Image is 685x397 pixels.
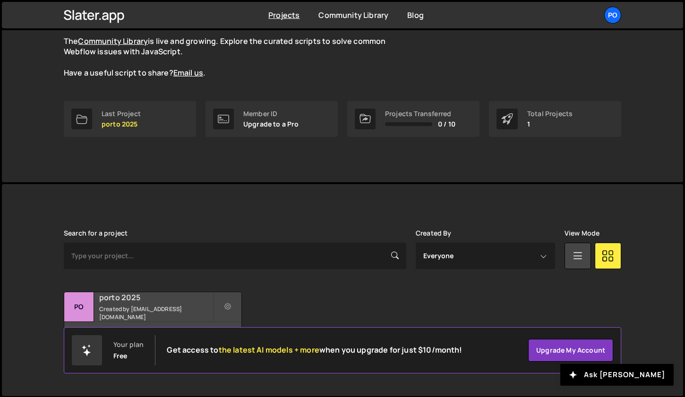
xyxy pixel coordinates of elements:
div: Member ID [243,110,299,118]
span: the latest AI models + more [219,345,319,355]
a: Projects [268,10,300,20]
a: Blog [407,10,424,20]
a: Community Library [318,10,388,20]
label: Created By [416,229,452,237]
div: Projects Transferred [385,110,455,118]
p: Upgrade to a Pro [243,120,299,128]
label: View Mode [565,229,599,237]
a: Upgrade my account [528,339,613,362]
a: Email us [173,68,203,78]
h2: porto 2025 [99,292,213,303]
small: Created by [EMAIL_ADDRESS][DOMAIN_NAME] [99,305,213,321]
a: Community Library [78,36,148,46]
div: Your plan [113,341,144,348]
label: Search for a project [64,229,128,237]
div: po [64,292,94,322]
button: Ask [PERSON_NAME] [560,364,674,386]
span: 0 / 10 [438,120,455,128]
p: porto 2025 [102,120,141,128]
div: Total Projects [527,110,573,118]
input: Type your project... [64,243,406,269]
h2: Get access to when you upgrade for just $10/month! [167,346,462,355]
div: Last Project [102,110,141,118]
p: The is live and growing. Explore the curated scripts to solve common Webflow issues with JavaScri... [64,36,404,78]
a: Last Project porto 2025 [64,101,196,137]
p: 1 [527,120,573,128]
a: po porto 2025 Created by [EMAIL_ADDRESS][DOMAIN_NAME] No pages have been added to this project [64,292,242,351]
div: No pages have been added to this project [64,322,241,350]
div: Free [113,352,128,360]
a: po [604,7,621,24]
